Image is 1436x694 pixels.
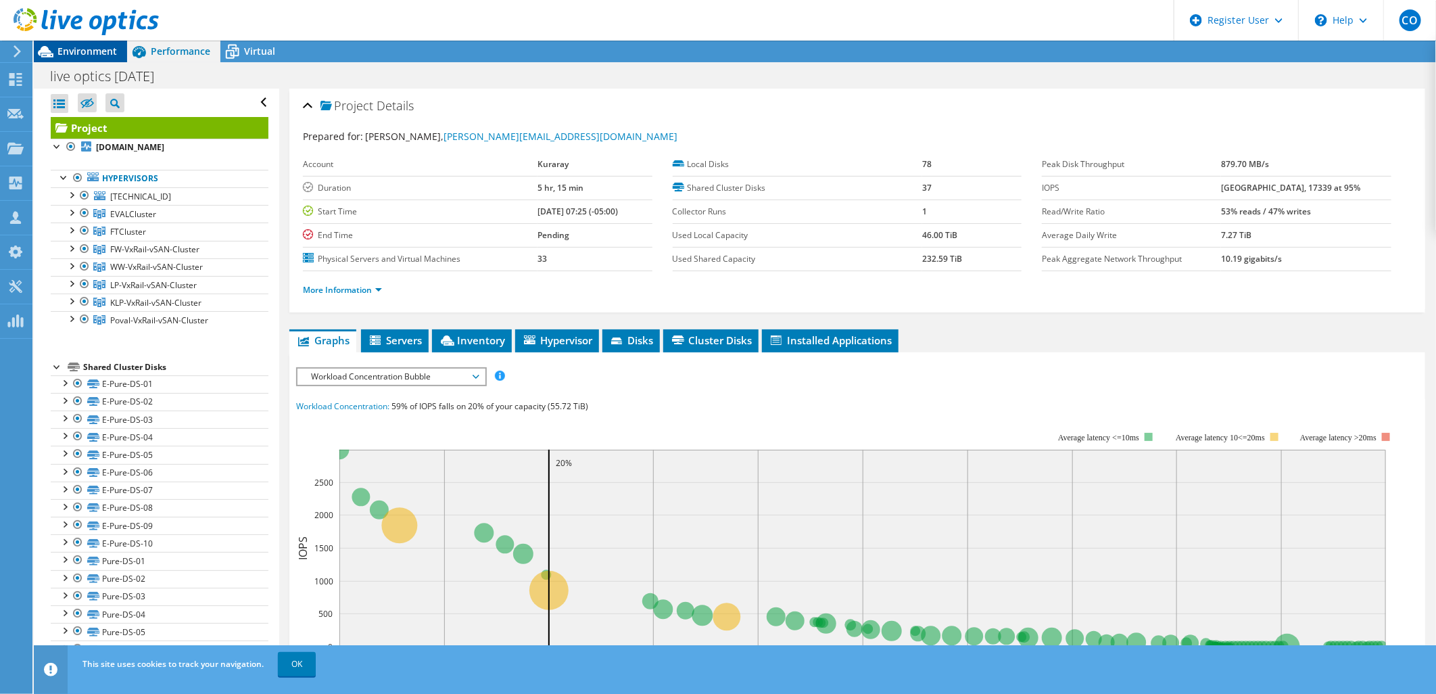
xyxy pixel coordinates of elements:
b: 53% reads / 47% writes [1221,206,1311,217]
a: [PERSON_NAME][EMAIL_ADDRESS][DOMAIN_NAME] [444,130,677,143]
a: E-Pure-DS-05 [51,446,268,463]
div: Shared Cluster Disks [83,359,268,375]
label: Start Time [303,205,537,218]
b: 10.19 gigabits/s [1221,253,1282,264]
b: 46.00 TiB [922,229,957,241]
text: 500 [318,608,333,620]
text: 0 [328,641,333,653]
span: Project [320,99,373,113]
a: Pure-DS-04 [51,605,268,623]
label: Used Shared Capacity [673,252,922,266]
label: Read/Write Ratio [1042,205,1221,218]
label: Used Local Capacity [673,229,922,242]
b: 7.27 TiB [1221,229,1251,241]
label: Collector Runs [673,205,922,218]
label: Duration [303,181,537,195]
text: 2000 [314,509,333,521]
span: Performance [151,45,210,57]
span: LP-VxRail-vSAN-Cluster [110,279,197,291]
b: 37 [922,182,932,193]
a: [TECHNICAL_ID] [51,187,268,205]
span: Disks [609,333,653,347]
text: IOPS [295,536,310,560]
label: Local Disks [673,158,922,171]
span: FW-VxRail-vSAN-Cluster [110,244,199,255]
label: Average Daily Write [1042,229,1221,242]
b: [DATE] 07:25 (-05:00) [537,206,618,217]
span: [TECHNICAL_ID] [110,191,171,202]
a: E-Pure-DS-06 [51,464,268,482]
a: Pure-DS-06 [51,641,268,658]
a: E-Pure-DS-02 [51,393,268,411]
b: Pending [537,229,569,241]
a: Pure-DS-05 [51,623,268,641]
a: E-Pure-DS-09 [51,517,268,534]
a: E-Pure-DS-08 [51,499,268,517]
a: Project [51,117,268,139]
span: Poval-VxRail-vSAN-Cluster [110,315,208,326]
b: [GEOGRAPHIC_DATA], 17339 at 95% [1221,182,1360,193]
label: Peak Aggregate Network Throughput [1042,252,1221,266]
span: Graphs [296,333,350,347]
span: This site uses cookies to track your navigation. [82,658,264,670]
span: Details [377,97,414,114]
a: KLP-VxRail-vSAN-Cluster [51,294,268,311]
span: EVALCluster [110,208,156,220]
text: 1000 [314,576,333,587]
span: Servers [368,333,422,347]
label: End Time [303,229,537,242]
a: E-Pure-DS-04 [51,428,268,446]
text: Average latency >20ms [1300,433,1377,442]
a: Pure-DS-02 [51,570,268,588]
a: E-Pure-DS-01 [51,375,268,393]
text: 1500 [314,542,333,554]
span: KLP-VxRail-vSAN-Cluster [110,297,201,308]
a: Pure-DS-01 [51,552,268,570]
a: Poval-VxRail-vSAN-Cluster [51,311,268,329]
b: 232.59 TiB [922,253,962,264]
tspan: Average latency <=10ms [1058,433,1139,442]
span: CO [1399,9,1421,31]
a: OK [278,652,316,676]
b: 1 [922,206,927,217]
a: Hypervisors [51,170,268,187]
a: E-Pure-DS-03 [51,411,268,428]
a: WW-VxRail-vSAN-Cluster [51,258,268,276]
b: 5 hr, 15 min [537,182,583,193]
svg: \n [1315,14,1327,26]
span: 59% of IOPS falls on 20% of your capacity (55.72 TiB) [391,400,588,412]
span: Cluster Disks [670,333,752,347]
span: Virtual [244,45,275,57]
span: Environment [57,45,117,57]
b: 33 [537,253,547,264]
a: E-Pure-DS-10 [51,534,268,552]
b: Kuraray [537,158,569,170]
span: Workload Concentration: [296,400,389,412]
span: Inventory [439,333,505,347]
label: Physical Servers and Virtual Machines [303,252,537,266]
a: [DOMAIN_NAME] [51,139,268,156]
a: E-Pure-DS-07 [51,482,268,499]
b: 879.70 MB/s [1221,158,1269,170]
b: [DOMAIN_NAME] [96,141,164,153]
a: EVALCluster [51,205,268,223]
a: FTCluster [51,223,268,240]
a: Pure-DS-03 [51,588,268,605]
label: Prepared for: [303,130,363,143]
a: FW-VxRail-vSAN-Cluster [51,241,268,258]
span: WW-VxRail-vSAN-Cluster [110,261,203,273]
a: More Information [303,284,382,296]
span: [PERSON_NAME], [365,130,677,143]
label: Shared Cluster Disks [673,181,922,195]
text: 20% [556,457,572,469]
span: Hypervisor [522,333,592,347]
a: LP-VxRail-vSAN-Cluster [51,276,268,294]
span: Workload Concentration Bubble [304,369,478,385]
label: IOPS [1042,181,1221,195]
span: FTCluster [110,226,146,237]
b: 78 [922,158,932,170]
label: Account [303,158,537,171]
tspan: Average latency 10<=20ms [1176,433,1265,442]
h1: live optics [DATE] [44,69,175,84]
span: Installed Applications [769,333,892,347]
